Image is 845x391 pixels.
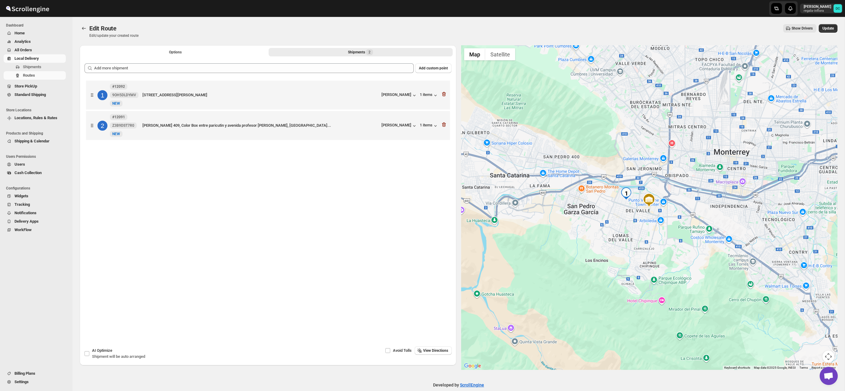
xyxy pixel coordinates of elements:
[86,81,450,110] div: 1#120929OH5DLDYMVNewNEW[STREET_ADDRESS][PERSON_NAME][PERSON_NAME]1 items
[169,50,182,55] span: Options
[14,84,37,88] span: Store PickUp
[14,211,37,215] span: Notifications
[4,46,66,54] button: All Orders
[14,48,32,52] span: All Orders
[4,200,66,209] button: Tracking
[4,37,66,46] button: Analytics
[419,66,448,71] span: Add custom point
[420,92,438,98] button: 1 items
[800,4,843,13] button: User menu
[83,48,267,56] button: All Route Options
[812,366,836,369] a: Report a map error
[822,26,834,31] span: Update
[464,48,485,60] button: Show street map
[6,108,68,113] span: Store Locations
[14,219,39,224] span: Delivery Apps
[724,366,750,370] button: Keyboard shortcuts
[92,348,112,353] span: AI Optimize
[14,39,31,44] span: Analytics
[4,217,66,226] button: Delivery Apps
[89,25,116,32] span: Edit Route
[14,194,28,198] span: Widgets
[4,137,66,145] button: Shipping & Calendar
[14,227,32,232] span: WorkFlow
[14,170,42,175] span: Cash Collection
[420,123,438,129] button: 1 items
[620,187,632,199] div: 1
[14,92,46,97] span: Standard Shipping
[4,226,66,234] button: WorkFlow
[112,84,125,89] b: #12092
[433,382,484,388] p: Developed by
[820,367,838,385] div: Open chat
[89,33,139,38] p: Edit/update your created route
[836,7,840,11] text: DC
[4,29,66,37] button: Home
[112,132,120,136] span: NEW
[4,160,66,169] button: Users
[4,114,66,122] button: Locations, Rules & Rates
[5,1,50,16] img: ScrollEngine
[14,31,25,35] span: Home
[6,154,68,159] span: Users Permissions
[14,371,35,376] span: Billing Plans
[783,24,816,33] button: Show Drivers
[4,369,66,378] button: Billing Plans
[23,73,35,78] span: Routes
[4,169,66,177] button: Cash Collection
[368,50,371,55] span: 2
[4,71,66,80] button: Routes
[381,123,417,129] button: [PERSON_NAME]
[485,48,515,60] button: Show satellite imagery
[14,56,39,61] span: Local Delivery
[92,354,145,359] span: Shipment will be auto arranged
[4,63,66,71] button: Shipments
[804,9,831,13] p: regala-inflora
[112,123,134,128] span: Z3B9DST7R0
[415,346,452,355] button: View Directions
[423,348,448,353] span: View Directions
[80,59,456,308] div: Selected Shipments
[415,63,451,73] button: Add custom point
[86,111,450,140] div: 2#12091Z3B9DST7R0NewNEW[PERSON_NAME] 409, Color Box entre paricutin y avenida profesor [PERSON_NA...
[6,186,68,191] span: Configurations
[142,92,379,98] div: [STREET_ADDRESS][PERSON_NAME]
[348,49,373,55] div: Shipments
[792,26,813,31] span: Show Drivers
[112,115,125,119] b: #12091
[112,93,136,97] span: 9OH5DLDYMV
[6,131,68,136] span: Products and Shipping
[14,162,25,167] span: Users
[381,92,417,98] button: [PERSON_NAME]
[94,63,414,73] input: Add more shipment
[14,202,30,207] span: Tracking
[799,366,808,369] a: Terms (opens in new tab)
[463,362,483,370] img: Google
[6,23,68,28] span: Dashboard
[14,139,49,143] span: Shipping & Calendar
[4,209,66,217] button: Notifications
[97,90,107,100] div: 1
[80,24,88,33] button: Routes
[4,378,66,386] button: Settings
[269,48,453,56] button: Selected Shipments
[23,65,41,69] span: Shipments
[393,348,412,353] span: Avoid Tolls
[14,380,29,384] span: Settings
[112,101,120,106] span: NEW
[804,4,831,9] p: [PERSON_NAME]
[822,351,834,363] button: Map camera controls
[142,122,379,129] div: [PERSON_NAME] 409, Color Box entre paricutin y avenida profesor [PERSON_NAME], [GEOGRAPHIC_DATA]...
[4,192,66,200] button: Widgets
[463,362,483,370] a: Open this area in Google Maps (opens a new window)
[460,383,484,387] a: ScrollEngine
[834,4,842,13] span: DAVID CORONADO
[819,24,837,33] button: Update
[97,121,107,131] div: 2
[754,366,796,369] span: Map data ©2025 Google, INEGI
[14,116,57,120] span: Locations, Rules & Rates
